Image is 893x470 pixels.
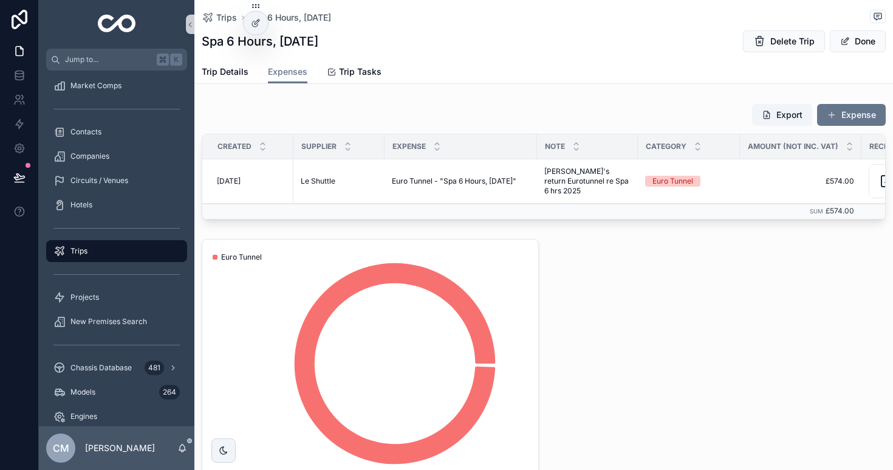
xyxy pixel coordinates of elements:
[747,176,854,186] a: £574.00
[301,176,335,186] span: Le Shuttle
[221,252,262,262] span: Euro Tunnel
[70,81,121,91] span: Market Comps
[70,151,109,161] span: Companies
[46,311,187,333] a: New Premises Search
[743,30,825,52] button: Delete Trip
[249,12,331,24] a: Spa 6 Hours, [DATE]
[70,176,128,185] span: Circuits / Venues
[202,12,237,24] a: Trips
[645,176,733,187] a: Euro Tunnel
[53,441,69,455] span: CM
[217,176,241,186] span: [DATE]
[70,200,92,210] span: Hotels
[46,170,187,192] a: Circuits / Venues
[46,145,187,167] a: Companies
[770,35,815,47] span: Delete Trip
[202,61,248,85] a: Trip Details
[46,286,187,308] a: Projects
[652,176,693,187] div: Euro Tunnel
[46,121,187,143] a: Contacts
[217,176,286,186] a: [DATE]
[39,71,194,426] div: scrollable content
[817,104,886,126] button: Expense
[392,142,426,151] span: Expense
[46,381,187,403] a: Models264
[70,127,101,137] span: Contacts
[70,246,87,256] span: Trips
[339,66,381,78] span: Trip Tasks
[46,240,187,262] a: Trips
[145,361,164,375] div: 481
[268,66,307,78] span: Expenses
[392,176,516,186] span: Euro Tunnel - "Spa 6 Hours, [DATE]"
[392,176,530,186] a: Euro Tunnel - "Spa 6 Hours, [DATE]"
[826,206,854,215] span: £574.00
[217,142,251,151] span: Created
[301,142,337,151] span: Supplier
[646,142,686,151] span: Category
[46,194,187,216] a: Hotels
[202,33,318,50] h1: Spa 6 Hours, [DATE]
[327,61,381,85] a: Trip Tasks
[70,292,99,302] span: Projects
[85,442,155,454] p: [PERSON_NAME]
[545,142,565,151] span: Note
[46,75,187,97] a: Market Comps
[46,357,187,379] a: Chassis Database481
[70,363,132,373] span: Chassis Database
[216,12,237,24] span: Trips
[830,30,886,52] button: Done
[544,167,631,196] a: [PERSON_NAME]'s return Eurotunnel re Spa 6 hrs 2025
[268,61,307,84] a: Expenses
[70,317,147,327] span: New Premises Search
[202,66,248,78] span: Trip Details
[301,176,377,186] a: Le Shuttle
[65,55,152,64] span: Jump to...
[810,208,823,215] small: Sum
[70,387,95,397] span: Models
[171,55,181,64] span: K
[70,412,97,421] span: Engines
[98,15,136,34] img: App logo
[46,406,187,427] a: Engines
[752,104,812,126] button: Export
[748,142,838,151] span: Amount (not inc. VAT)
[46,49,187,71] button: Jump to...K
[159,385,180,399] div: 264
